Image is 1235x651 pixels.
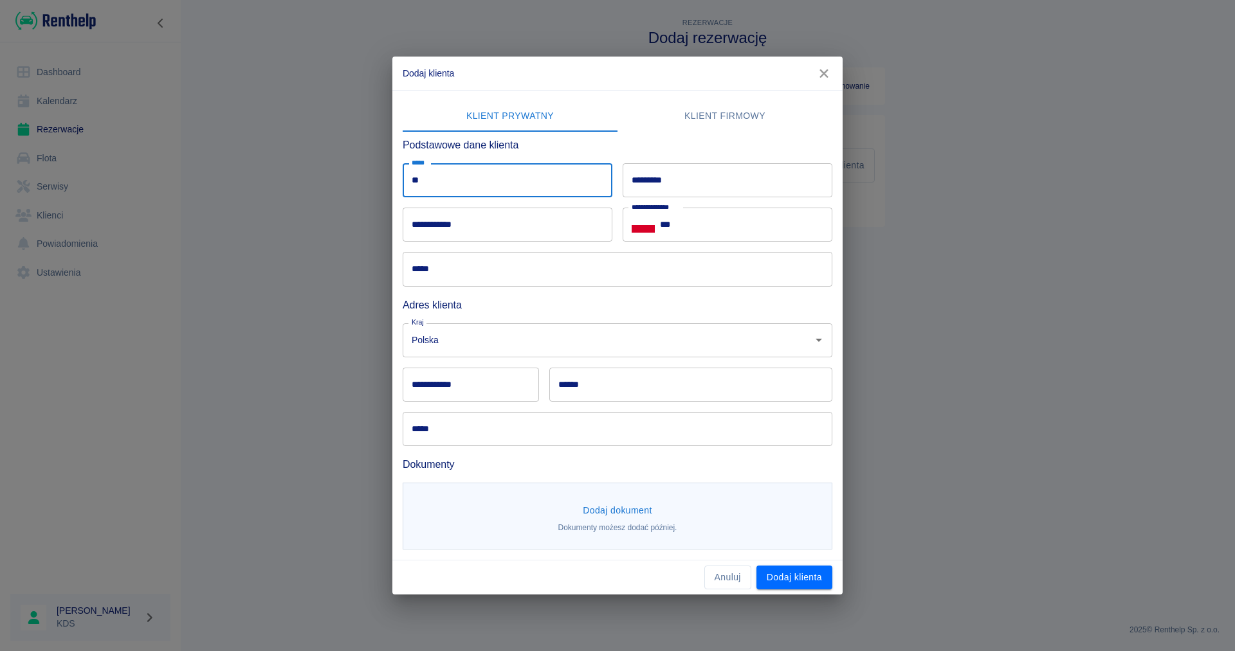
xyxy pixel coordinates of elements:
h6: Adres klienta [403,297,832,313]
div: lab API tabs example [403,101,832,132]
button: Dodaj klienta [756,566,832,589]
button: Dodaj dokument [578,499,657,522]
h6: Dokumenty [403,456,832,472]
button: Anuluj [704,566,751,589]
p: Dokumenty możesz dodać później. [558,522,677,533]
h6: Podstawowe dane klienta [403,137,832,153]
button: Select country [632,215,655,235]
button: Otwórz [810,331,828,349]
button: Klient prywatny [403,101,617,132]
button: Klient firmowy [617,101,832,132]
label: Kraj [412,317,424,327]
h2: Dodaj klienta [392,57,843,90]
